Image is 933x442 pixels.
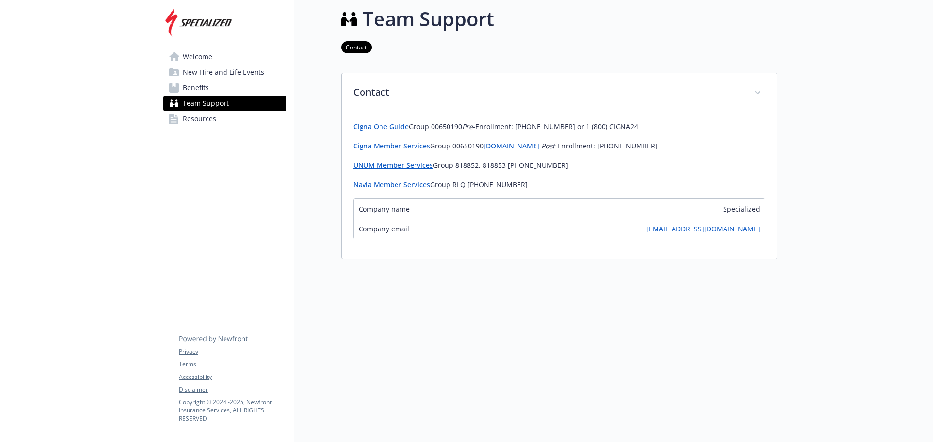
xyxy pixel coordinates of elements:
[353,121,765,132] p: Group 00650190 -Enrollment: [PHONE_NUMBER] or 1 (800) CIGNA24
[183,96,229,111] span: Team Support
[484,141,539,150] a: [DOMAIN_NAME]
[462,122,473,131] em: Pre
[646,224,760,234] a: [EMAIL_ADDRESS][DOMAIN_NAME]
[163,49,286,65] a: Welcome
[723,204,760,214] span: Specialized
[183,80,209,96] span: Benefits
[342,113,777,259] div: Contact
[353,122,409,131] a: Cigna One Guide
[353,161,433,170] a: UNUM Member Services
[163,111,286,127] a: Resources
[353,179,765,191] p: Group RLQ [PHONE_NUMBER]
[183,65,264,80] span: New Hire and Life Events
[541,141,555,150] em: Post
[163,65,286,80] a: New Hire and Life Events
[353,180,430,189] a: Navia Member Services
[163,80,286,96] a: Benefits
[353,141,430,150] a: Cigna Member Services
[359,224,409,234] span: Company email
[353,85,742,99] p: Contact
[183,49,212,65] span: Welcome
[363,4,494,33] h1: Team Support
[179,398,286,423] p: Copyright © 2024 - 2025 , Newfront Insurance Services, ALL RIGHTS RESERVED
[359,204,410,214] span: Company name
[179,385,286,394] a: Disclaimer
[183,111,216,127] span: Resources
[353,140,765,152] p: Group 00650190 -Enrollment: [PHONE_NUMBER]
[163,96,286,111] a: Team Support
[341,42,372,51] a: Contact
[179,373,286,381] a: Accessibility
[353,160,765,171] p: Group 818852, 818853 [PHONE_NUMBER]
[342,73,777,113] div: Contact
[179,360,286,369] a: Terms
[179,347,286,356] a: Privacy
